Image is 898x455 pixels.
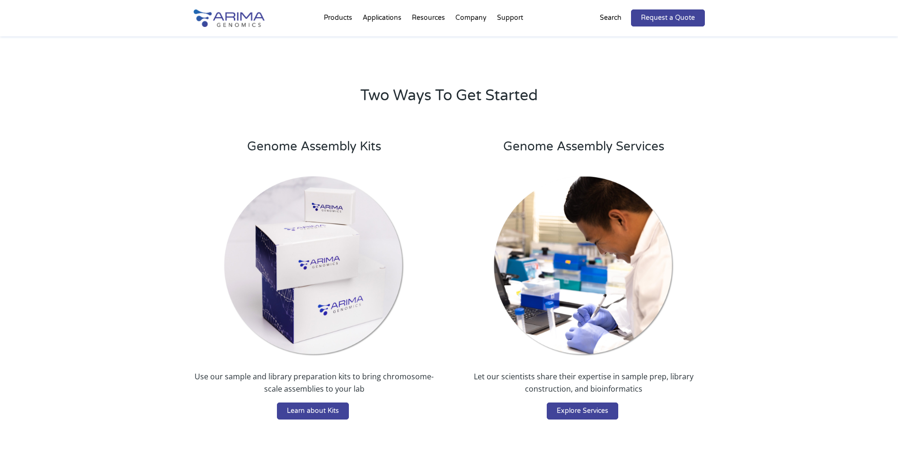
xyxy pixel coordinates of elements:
[547,402,618,420] a: Explore Services
[231,85,667,114] h2: Two Ways To Get Started
[194,9,265,27] img: Arima-Genomics-logo
[463,139,704,161] h3: Genome Assembly Services
[223,175,405,357] img: Arima Kits_round
[600,12,622,24] p: Search
[463,370,704,402] p: Let our scientists share their expertise in sample prep, library construction, and bioinformatics
[194,370,435,402] p: Use our sample and library preparation kits to bring chromosome-scale assemblies to your lab
[631,9,705,26] a: Request a Quote
[194,139,435,161] h3: Genome Assembly Kits
[277,402,349,420] a: Learn about Kits
[493,175,675,357] img: Arima Services_round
